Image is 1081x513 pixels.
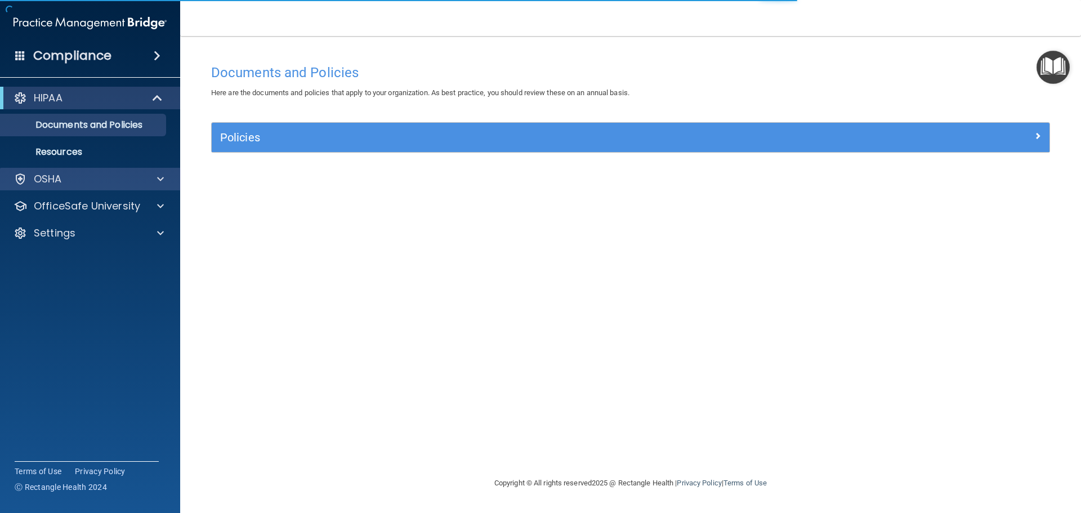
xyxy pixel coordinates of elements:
a: Terms of Use [723,479,767,487]
a: OfficeSafe University [14,199,164,213]
span: Ⓒ Rectangle Health 2024 [15,481,107,493]
a: Policies [220,128,1041,146]
p: HIPAA [34,91,62,105]
h5: Policies [220,131,832,144]
a: Privacy Policy [75,466,126,477]
a: Terms of Use [15,466,61,477]
h4: Documents and Policies [211,65,1050,80]
span: Here are the documents and policies that apply to your organization. As best practice, you should... [211,88,629,97]
a: OSHA [14,172,164,186]
div: Copyright © All rights reserved 2025 @ Rectangle Health | | [425,465,836,501]
p: Documents and Policies [7,119,161,131]
p: Settings [34,226,75,240]
p: OfficeSafe University [34,199,140,213]
p: OSHA [34,172,62,186]
button: Open Resource Center [1037,51,1070,84]
p: Resources [7,146,161,158]
img: PMB logo [14,12,167,34]
h4: Compliance [33,48,111,64]
a: HIPAA [14,91,163,105]
a: Settings [14,226,164,240]
a: Privacy Policy [677,479,721,487]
